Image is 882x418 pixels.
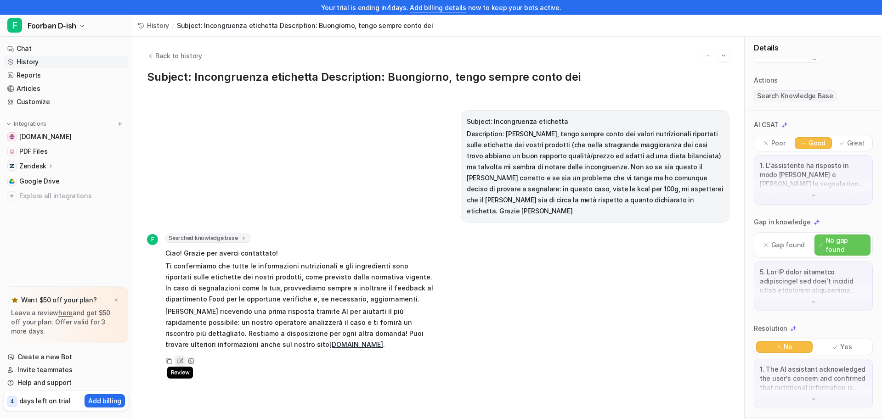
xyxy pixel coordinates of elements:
[4,56,128,68] a: History
[808,139,825,148] p: Good
[745,37,882,59] div: Details
[7,18,22,33] span: F
[88,396,121,406] p: Add billing
[840,342,852,351] p: Yes
[467,116,724,127] p: Subject: Incongruenza etichetta
[771,240,805,250] p: Gap found
[147,51,202,61] button: Back to history
[4,130,128,143] a: www.foorban.com[DOMAIN_NAME]
[19,177,60,186] span: Google Drive
[19,147,47,156] span: PDF Files
[4,82,128,95] a: Articles
[147,234,158,245] span: F
[4,42,128,55] a: Chat
[6,121,12,127] img: expand menu
[9,149,15,154] img: PDF Files
[754,324,787,333] p: Resolution
[165,234,250,243] span: Searched knowledge base
[810,192,817,199] img: down-arrow
[113,297,119,303] img: x
[847,139,865,148] p: Great
[4,363,128,376] a: Invite teammates
[177,21,433,30] span: Subject: Incongruenza etichetta Description: Buongiorno, tengo sempre conto dei
[117,121,123,127] img: menu_add.svg
[784,342,792,351] p: No
[28,19,76,32] span: Foorban D-ish
[11,296,18,304] img: star
[11,308,121,336] p: Leave a review and get $50 off your plan. Offer valid for 3 more days.
[718,50,729,61] button: Go to next session
[165,306,434,350] p: [PERSON_NAME] ricevendo una prima risposta tramite AI per aiutarti il più rapidamente possibile: ...
[19,189,124,203] span: Explore all integrations
[7,191,17,201] img: explore all integrations
[467,128,724,217] p: Description: [PERSON_NAME], tengo sempre conto dei valori nutrizionali riportati sulle etichette ...
[760,268,867,295] p: 5. Lor IP dolor sitametco adipiscingel sed doei't incidid utlab etdolorem aliquaenima minim venia...
[760,365,867,392] p: 1. The AI assistant acknowledged the user's concern and confirmed that nutritional information is...
[4,175,128,188] a: Google DriveGoogle Drive
[9,134,15,139] img: www.foorban.com
[165,261,434,305] p: Ti confermiamo che tutte le informazioni nutrizionali e gli ingredienti sono riportati sulle etic...
[85,394,125,407] button: Add billing
[9,178,15,184] img: Google Drive
[147,21,169,30] span: History
[760,161,867,189] p: 1. L'assistente ha risposto in modo [PERSON_NAME] e [PERSON_NAME] la segnalazione dell'utente, mo...
[167,367,193,379] span: Review
[155,51,202,61] span: Back to history
[825,236,866,254] p: No gap found
[4,69,128,82] a: Reports
[4,376,128,389] a: Help and support
[410,4,466,11] a: Add billing details
[720,51,727,60] img: Next session
[4,189,128,202] a: Explore all integrations
[754,120,779,129] p: AI CSAT
[19,132,71,141] span: [DOMAIN_NAME]
[4,95,128,108] a: Customize
[165,248,434,259] p: Ciao! Grazie per averci contattato!
[21,295,97,305] p: Want $50 off your plan?
[10,397,14,406] p: 4
[9,163,15,169] img: Zendesk
[810,299,817,305] img: down-arrow
[754,76,778,85] p: Actions
[19,162,46,171] p: Zendesk
[147,71,729,84] h1: Subject: Incongruenza etichetta Description: Buongiorno, tengo sempre conto dei
[172,21,174,30] span: /
[4,119,49,128] button: Integrations
[329,340,383,348] a: [DOMAIN_NAME]
[810,396,817,402] img: down-arrow
[19,396,71,406] p: days left on trial
[4,351,128,363] a: Create a new Bot
[702,50,714,61] button: Go to previous session
[14,120,46,128] p: Integrations
[754,90,837,101] span: Search Knowledge Base
[754,217,811,227] p: Gap in knowledge
[58,309,73,317] a: here
[4,145,128,158] a: PDF FilesPDF Files
[771,139,786,148] p: Poor
[138,21,169,30] a: History
[705,51,711,60] img: Previous session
